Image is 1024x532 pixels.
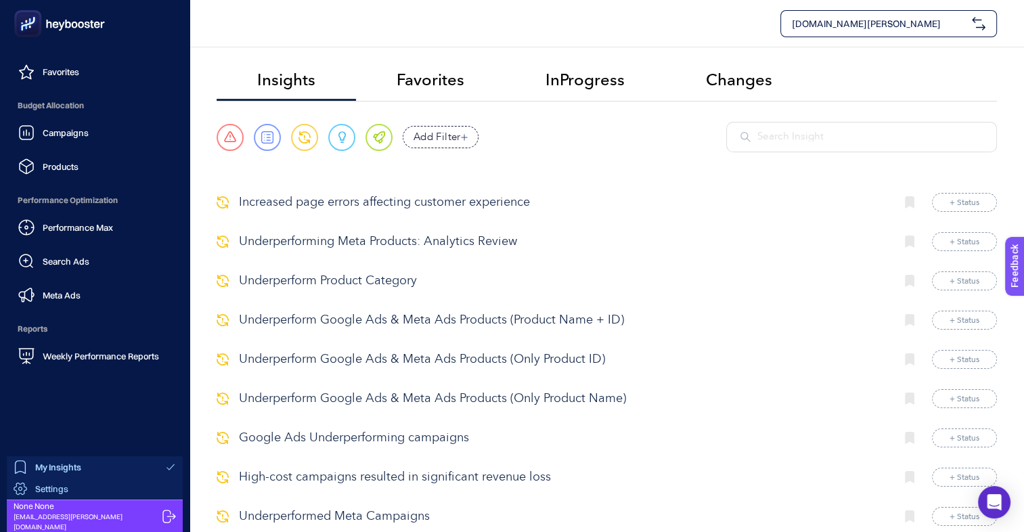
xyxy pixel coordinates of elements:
[792,17,966,30] span: [DOMAIN_NAME][PERSON_NAME]
[239,468,885,487] p: High-cost campaigns resulted in significant revenue loss
[461,134,468,141] img: add filter
[43,256,89,267] span: Search Ads
[217,196,229,208] img: svg%3e
[43,161,79,172] span: Products
[11,119,179,146] a: Campaigns
[11,214,179,241] a: Performance Max
[905,196,914,208] img: Bookmark icon
[414,129,461,145] span: Add Filter
[43,222,113,233] span: Performance Max
[905,432,914,444] img: Bookmark icon
[706,70,772,89] span: Changes
[11,58,179,85] a: Favorites
[217,510,229,523] img: svg%3e
[932,389,997,408] button: + Status
[757,129,983,145] input: Search Insight
[11,187,179,214] span: Performance Optimization
[11,315,179,342] span: Reports
[905,314,914,326] img: Bookmark icon
[932,271,997,290] button: + Status
[217,236,229,248] img: svg%3e
[239,390,885,408] p: Underperform Google Ads & Meta Ads Products (Only Product Name)
[7,478,183,500] a: Settings
[905,275,914,287] img: Bookmark icon
[932,468,997,487] button: + Status
[11,153,179,180] a: Products
[239,311,885,330] p: Underperform Google Ads & Meta Ads Products (Product Name + ID)
[905,471,914,483] img: Bookmark icon
[932,507,997,526] button: + Status
[43,127,89,138] span: Campaigns
[932,350,997,369] button: + Status
[217,275,229,287] img: svg%3e
[397,70,464,89] span: Favorites
[11,282,179,309] a: Meta Ads
[239,508,885,526] p: Underperformed Meta Campaigns
[905,353,914,365] img: Bookmark icon
[217,314,229,326] img: svg%3e
[43,66,79,77] span: Favorites
[905,510,914,523] img: Bookmark icon
[932,428,997,447] button: + Status
[932,193,997,212] button: + Status
[257,70,315,89] span: Insights
[546,70,625,89] span: InProgress
[217,393,229,405] img: svg%3e
[43,351,159,361] span: Weekly Performance Reports
[14,501,157,512] span: None None
[8,4,51,15] span: Feedback
[905,236,914,248] img: Bookmark icon
[35,483,68,494] span: Settings
[932,311,997,330] button: + Status
[43,290,81,301] span: Meta Ads
[217,353,229,365] img: svg%3e
[11,248,179,275] a: Search Ads
[35,462,81,472] span: My Insights
[972,17,985,30] img: svg%3e
[239,233,885,251] p: Underperforming Meta Products: Analytics Review
[239,194,885,212] p: Increased page errors affecting customer experience
[239,272,885,290] p: Underperform Product Category
[7,456,183,478] a: My Insights
[239,429,885,447] p: Google Ads Underperforming campaigns
[932,232,997,251] button: + Status
[978,486,1010,518] div: Open Intercom Messenger
[11,92,179,119] span: Budget Allocation
[905,393,914,405] img: Bookmark icon
[14,512,157,532] span: [EMAIL_ADDRESS][PERSON_NAME][DOMAIN_NAME]
[239,351,885,369] p: Underperform Google Ads & Meta Ads Products (Only Product ID)
[217,471,229,483] img: svg%3e
[11,342,179,370] a: Weekly Performance Reports
[740,132,751,142] img: Search Insight
[217,432,229,444] img: svg%3e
